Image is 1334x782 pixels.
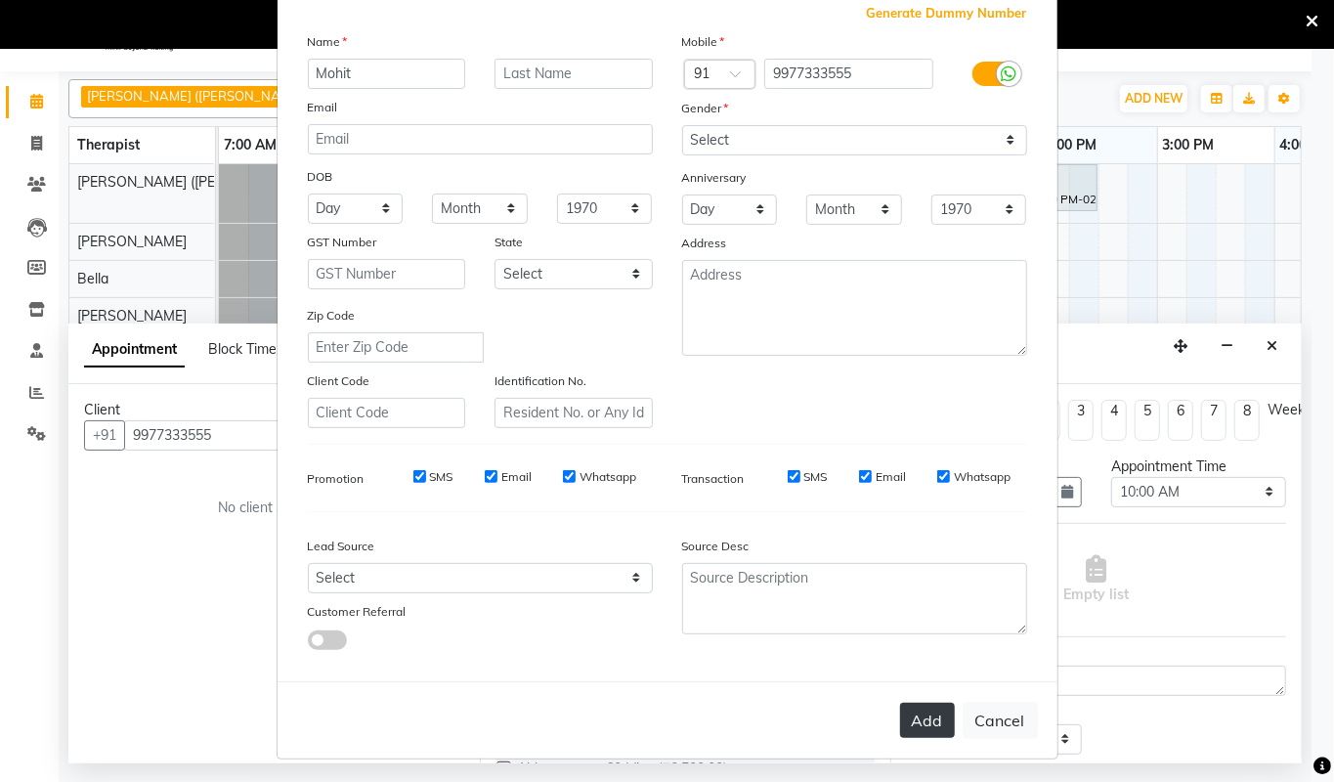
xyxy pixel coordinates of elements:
[764,59,933,89] input: Mobile
[308,307,356,325] label: Zip Code
[682,169,747,187] label: Anniversary
[430,468,453,486] label: SMS
[495,372,586,390] label: Identification No.
[682,235,727,252] label: Address
[308,168,333,186] label: DOB
[308,234,377,251] label: GST Number
[963,702,1038,739] button: Cancel
[308,538,375,555] label: Lead Source
[308,398,466,428] input: Client Code
[495,234,523,251] label: State
[900,703,955,738] button: Add
[501,468,532,486] label: Email
[954,468,1011,486] label: Whatsapp
[580,468,636,486] label: Whatsapp
[682,470,745,488] label: Transaction
[308,332,484,363] input: Enter Zip Code
[308,33,348,51] label: Name
[867,4,1027,23] span: Generate Dummy Number
[804,468,828,486] label: SMS
[876,468,906,486] label: Email
[308,372,370,390] label: Client Code
[308,603,407,621] label: Customer Referral
[308,124,653,154] input: Email
[495,59,653,89] input: Last Name
[495,398,653,428] input: Resident No. or Any Id
[308,99,338,116] label: Email
[308,259,466,289] input: GST Number
[308,59,466,89] input: First Name
[682,33,725,51] label: Mobile
[682,100,729,117] label: Gender
[308,470,365,488] label: Promotion
[682,538,750,555] label: Source Desc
